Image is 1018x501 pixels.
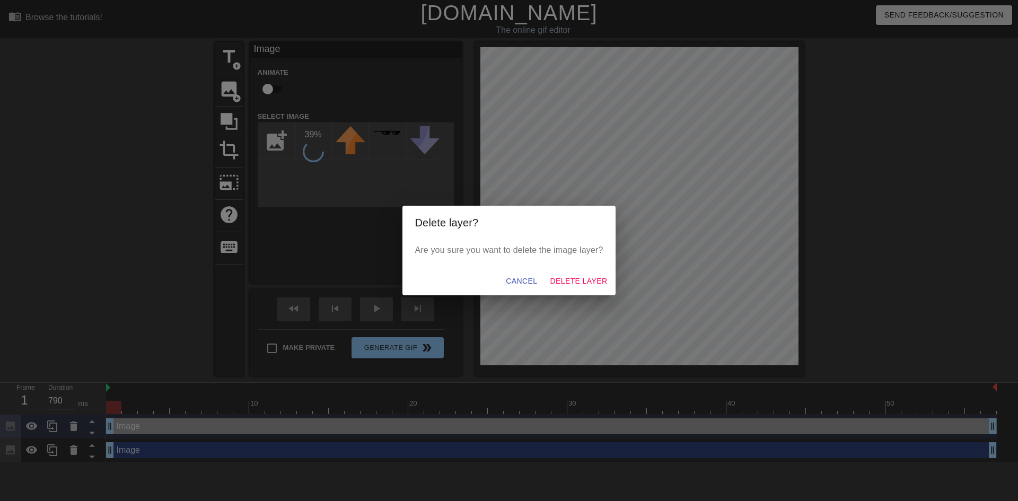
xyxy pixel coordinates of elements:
[546,271,611,291] button: Delete Layer
[502,271,541,291] button: Cancel
[506,275,537,288] span: Cancel
[550,275,607,288] span: Delete Layer
[415,214,603,231] h2: Delete layer?
[415,244,603,257] p: Are you sure you want to delete the image layer?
